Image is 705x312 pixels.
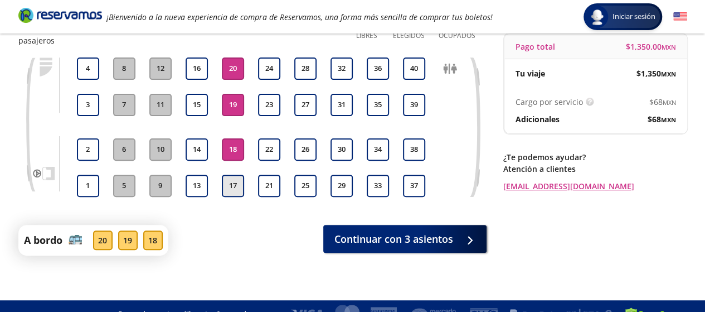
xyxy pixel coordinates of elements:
span: $ 1,350.00 [626,41,676,52]
button: 9 [149,175,172,197]
button: 26 [294,138,317,161]
span: Continuar con 3 asientos [334,232,453,247]
button: 1 [77,175,99,197]
div: 19 [118,231,138,250]
button: 16 [186,57,208,80]
button: 5 [113,175,135,197]
span: Iniciar sesión [608,11,660,22]
a: [EMAIL_ADDRESS][DOMAIN_NAME] [503,180,687,192]
small: MXN [661,116,676,124]
p: Adicionales [516,113,560,125]
small: MXN [662,43,676,51]
button: 19 [222,94,244,116]
button: 23 [258,94,280,116]
button: 30 [330,138,353,161]
p: A bordo [24,233,62,248]
button: 29 [330,175,353,197]
button: 17 [222,175,244,197]
button: 25 [294,175,317,197]
button: 35 [367,94,389,116]
a: Brand Logo [18,7,102,27]
p: Elige los asientos que necesites, en seguida te solicitaremos los datos de los pasajeros [18,23,341,46]
p: Pago total [516,41,555,52]
p: Atención a clientes [503,163,687,175]
span: $ 68 [649,96,676,108]
button: 40 [403,57,425,80]
span: $ 1,350 [636,68,676,79]
button: 15 [186,94,208,116]
span: $ 68 [648,113,676,125]
button: 12 [149,57,172,80]
div: 18 [143,231,163,250]
small: MXN [661,70,676,78]
button: 13 [186,175,208,197]
button: 14 [186,138,208,161]
button: 38 [403,138,425,161]
button: English [673,10,687,24]
button: 27 [294,94,317,116]
div: 20 [93,231,113,250]
button: 4 [77,57,99,80]
i: Brand Logo [18,7,102,23]
small: MXN [663,98,676,107]
button: 8 [113,57,135,80]
p: ¿Te podemos ayudar? [503,151,687,163]
button: 21 [258,175,280,197]
button: 36 [367,57,389,80]
button: 28 [294,57,317,80]
button: 20 [222,57,244,80]
button: 33 [367,175,389,197]
button: 10 [149,138,172,161]
button: 24 [258,57,280,80]
button: 3 [77,94,99,116]
button: Continuar con 3 asientos [323,225,487,253]
button: 37 [403,175,425,197]
button: 18 [222,138,244,161]
em: ¡Bienvenido a la nueva experiencia de compra de Reservamos, una forma más sencilla de comprar tus... [106,12,493,22]
button: 7 [113,94,135,116]
button: 31 [330,94,353,116]
button: 2 [77,138,99,161]
button: 11 [149,94,172,116]
p: Tu viaje [516,68,545,79]
button: 32 [330,57,353,80]
button: 6 [113,138,135,161]
button: 34 [367,138,389,161]
p: Cargo por servicio [516,96,583,108]
button: 39 [403,94,425,116]
button: 22 [258,138,280,161]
